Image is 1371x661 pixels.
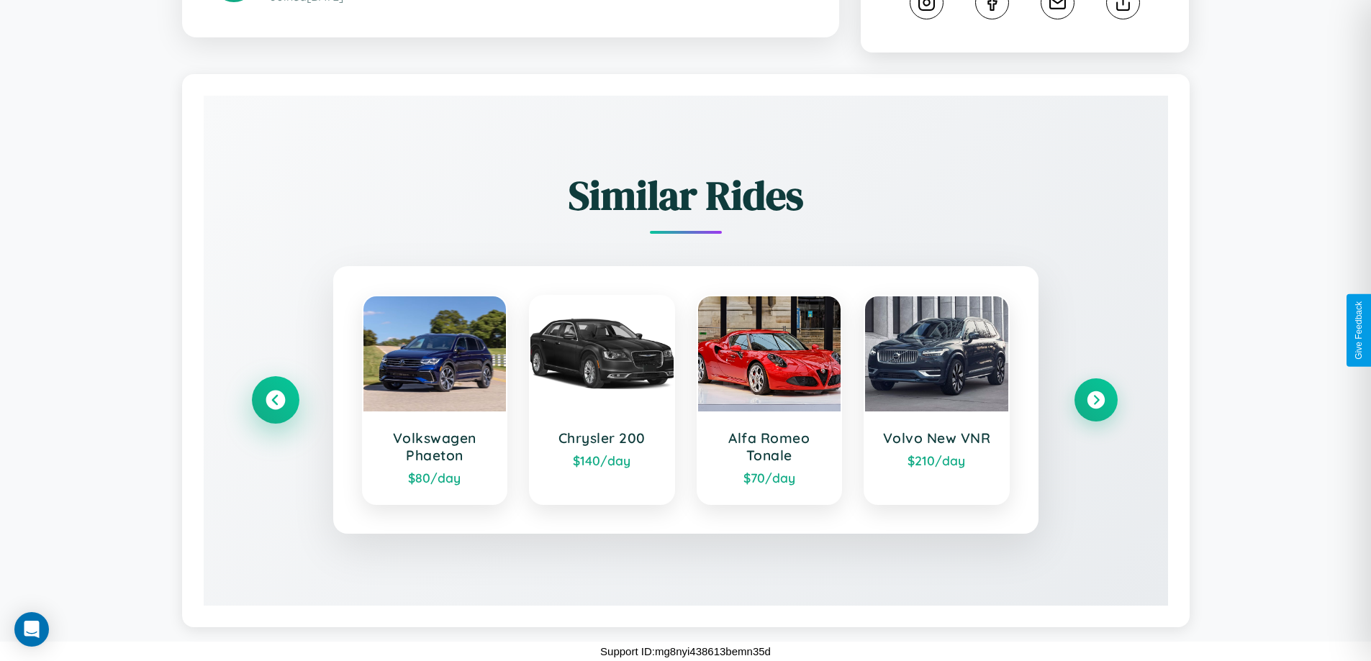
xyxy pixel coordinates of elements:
[1354,301,1364,360] div: Give Feedback
[879,429,994,447] h3: Volvo New VNR
[14,612,49,647] div: Open Intercom Messenger
[378,470,492,486] div: $ 80 /day
[879,452,994,468] div: $ 210 /day
[378,429,492,464] h3: Volkswagen Phaeton
[712,429,827,464] h3: Alfa Romeo Tonale
[545,452,659,468] div: $ 140 /day
[545,429,659,447] h3: Chrysler 200
[254,168,1118,223] h2: Similar Rides
[600,642,771,661] p: Support ID: mg8nyi438613bemn35d
[864,295,1010,505] a: Volvo New VNR$210/day
[529,295,675,505] a: Chrysler 200$140/day
[697,295,843,505] a: Alfa Romeo Tonale$70/day
[712,470,827,486] div: $ 70 /day
[362,295,508,505] a: Volkswagen Phaeton$80/day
